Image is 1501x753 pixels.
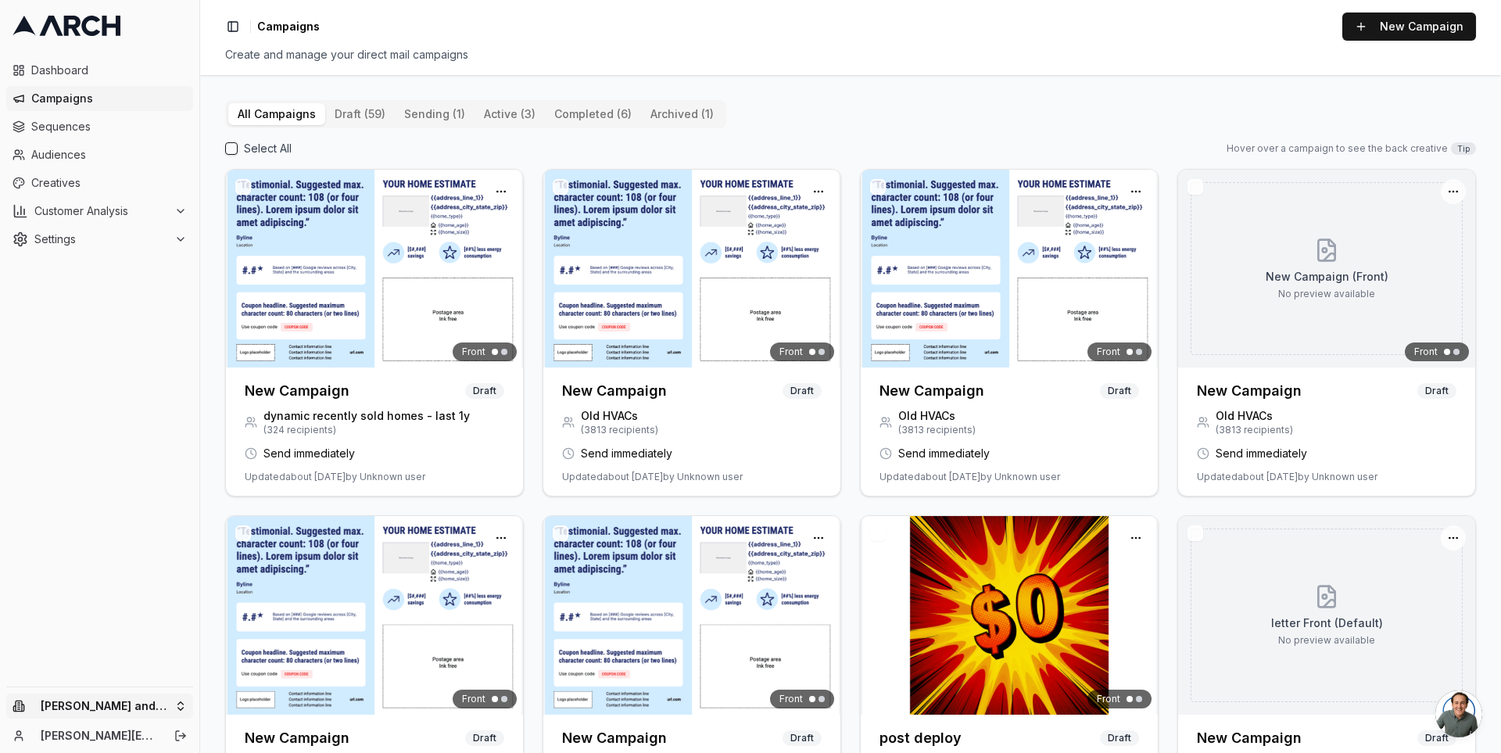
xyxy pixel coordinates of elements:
span: Front [462,346,485,358]
h3: New Campaign [245,380,349,402]
h3: New Campaign [562,380,667,402]
button: [PERSON_NAME] and Sons [6,694,193,719]
img: Front creative for New Campaign [543,516,840,714]
p: New Campaign (Front) [1266,269,1388,285]
span: Front [779,693,803,705]
button: completed (6) [545,103,641,125]
a: Sequences [6,114,193,139]
a: Campaigns [6,86,193,111]
svg: Front creative preview [1314,238,1339,263]
a: Creatives [6,170,193,195]
button: Log out [170,725,192,747]
button: active (3) [475,103,545,125]
span: Creatives [31,175,187,191]
span: Draft [1100,730,1139,746]
span: Old HVACs [581,408,658,424]
img: Front creative for New Campaign [226,516,523,714]
button: All Campaigns [228,103,325,125]
h3: New Campaign [562,727,667,749]
span: ( 3813 recipients) [1216,424,1293,436]
p: No preview available [1278,634,1375,647]
h3: post deploy [879,727,962,749]
button: New Campaign [1342,13,1476,41]
span: Updated about [DATE] by Unknown user [879,471,1060,483]
button: Customer Analysis [6,199,193,224]
img: Front creative for New Campaign [543,170,840,368]
a: Open chat [1435,690,1482,737]
p: letter Front (Default) [1271,615,1383,631]
span: Front [1097,346,1120,358]
span: Updated about [DATE] by Unknown user [1197,471,1377,483]
img: Front creative for New Campaign [861,170,1158,368]
span: Updated about [DATE] by Unknown user [245,471,425,483]
button: sending (1) [395,103,475,125]
span: Draft [783,383,822,399]
span: Send immediately [581,446,672,461]
button: archived (1) [641,103,723,125]
span: Hover over a campaign to see the back creative [1227,142,1448,155]
h3: New Campaign [1197,380,1302,402]
nav: breadcrumb [257,19,320,34]
label: Select All [244,141,292,156]
span: Draft [1417,383,1456,399]
span: Old HVACs [1216,408,1293,424]
span: Front [1097,693,1120,705]
span: Draft [1417,730,1456,746]
span: Campaigns [31,91,187,106]
span: Audiences [31,147,187,163]
span: [PERSON_NAME] and Sons [41,699,168,713]
a: [PERSON_NAME][EMAIL_ADDRESS][DOMAIN_NAME] [41,728,157,744]
span: Send immediately [1216,446,1307,461]
span: Old HVACs [898,408,976,424]
span: ( 324 recipients) [263,424,470,436]
img: Front creative for post deploy [861,516,1158,714]
span: Draft [1100,383,1139,399]
span: Draft [783,730,822,746]
button: draft (59) [325,103,395,125]
span: Settings [34,231,168,247]
h3: New Campaign [1197,727,1302,749]
img: Front creative for New Campaign [226,170,523,368]
button: Settings [6,227,193,252]
span: ( 3813 recipients) [898,424,976,436]
svg: Front creative preview [1314,584,1339,609]
span: Front [462,693,485,705]
h3: New Campaign [879,380,984,402]
div: Create and manage your direct mail campaigns [225,47,1476,63]
span: Front [779,346,803,358]
span: Customer Analysis [34,203,168,219]
span: Front [1414,346,1438,358]
span: Campaigns [257,19,320,34]
h3: New Campaign [245,727,349,749]
span: Updated about [DATE] by Unknown user [562,471,743,483]
span: Tip [1451,142,1476,155]
span: Send immediately [898,446,990,461]
a: Dashboard [6,58,193,83]
span: Send immediately [263,446,355,461]
p: No preview available [1278,288,1375,300]
span: Sequences [31,119,187,134]
a: Audiences [6,142,193,167]
span: Draft [465,383,504,399]
span: Dashboard [31,63,187,78]
span: Draft [465,730,504,746]
span: dynamic recently sold homes - last 1y [263,408,470,424]
span: ( 3813 recipients) [581,424,658,436]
